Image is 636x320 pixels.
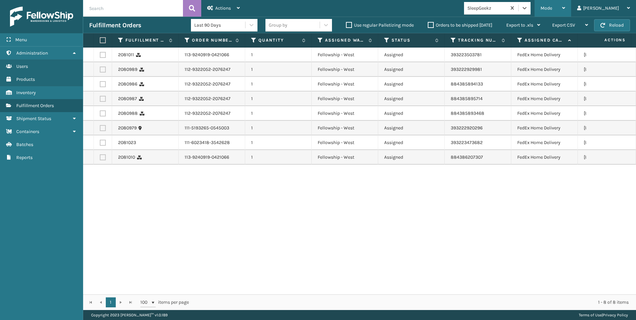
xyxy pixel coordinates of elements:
[511,77,578,91] td: FedEx Home Delivery
[179,48,245,62] td: 113-9240919-0421066
[179,106,245,121] td: 112-9322052-2076247
[312,91,378,106] td: Fellowship - West
[378,62,445,77] td: Assigned
[118,125,137,131] a: 2080979
[579,310,628,320] div: |
[118,95,137,102] a: 2080987
[312,62,378,77] td: Fellowship - West
[179,121,245,135] td: 111-5193265-0545003
[15,37,27,43] span: Menu
[179,135,245,150] td: 111-6023418-3542628
[245,135,312,150] td: 1
[325,37,365,43] label: Assigned Warehouse
[91,310,168,320] p: Copyright 2023 [PERSON_NAME]™ v 1.0.189
[541,5,552,11] span: Mode
[10,7,73,27] img: logo
[346,22,414,28] label: Use regular Palletizing mode
[179,77,245,91] td: 112-9322052-2076247
[118,110,138,117] a: 2080988
[118,154,135,161] a: 2081010
[245,62,312,77] td: 1
[451,140,483,145] a: 393223473682
[583,35,630,46] span: Actions
[511,121,578,135] td: FedEx Home Delivery
[458,37,498,43] label: Tracking Number
[451,81,483,87] a: 884385894133
[525,37,565,43] label: Assigned Carrier Service
[552,22,575,28] span: Export CSV
[179,62,245,77] td: 112-9322052-2076247
[511,150,578,165] td: FedEx Home Delivery
[179,150,245,165] td: 113-9240919-0421066
[467,5,507,12] div: SleepGeekz
[378,150,445,165] td: Assigned
[511,91,578,106] td: FedEx Home Delivery
[16,129,39,134] span: Containers
[192,37,232,43] label: Order Number
[451,52,482,58] a: 393223503781
[118,66,137,73] a: 2080989
[378,91,445,106] td: Assigned
[245,77,312,91] td: 1
[16,50,48,56] span: Administration
[312,106,378,121] td: Fellowship - West
[594,19,630,31] button: Reload
[511,62,578,77] td: FedEx Home Delivery
[198,299,629,306] div: 1 - 8 of 8 items
[245,91,312,106] td: 1
[140,297,189,307] span: items per page
[118,52,134,58] a: 2081011
[511,106,578,121] td: FedEx Home Delivery
[215,5,231,11] span: Actions
[312,135,378,150] td: Fellowship - West
[451,96,483,101] a: 884385895714
[312,121,378,135] td: Fellowship - West
[16,103,54,108] span: Fulfillment Orders
[269,22,287,29] div: Group by
[125,37,166,43] label: Fulfillment Order Id
[16,142,33,147] span: Batches
[312,150,378,165] td: Fellowship - West
[392,37,432,43] label: Status
[16,77,35,82] span: Products
[245,150,312,165] td: 1
[511,48,578,62] td: FedEx Home Delivery
[258,37,299,43] label: Quantity
[140,299,150,306] span: 100
[194,22,246,29] div: Last 90 Days
[451,154,483,160] a: 884386207307
[451,125,483,131] a: 393222920296
[378,77,445,91] td: Assigned
[118,81,137,87] a: 2080986
[428,22,492,28] label: Orders to be shipped [DATE]
[16,116,51,121] span: Shipment Status
[16,64,28,69] span: Users
[603,313,628,317] a: Privacy Policy
[89,21,141,29] h3: Fulfillment Orders
[16,90,36,95] span: Inventory
[245,121,312,135] td: 1
[451,110,484,116] a: 884385893468
[378,48,445,62] td: Assigned
[245,48,312,62] td: 1
[378,106,445,121] td: Assigned
[118,139,136,146] a: 2081023
[511,135,578,150] td: FedEx Home Delivery
[16,155,33,160] span: Reports
[106,297,116,307] a: 1
[506,22,533,28] span: Export to .xls
[378,121,445,135] td: Assigned
[179,91,245,106] td: 112-9322052-2076247
[451,67,482,72] a: 393222929981
[378,135,445,150] td: Assigned
[579,313,602,317] a: Terms of Use
[312,48,378,62] td: Fellowship - West
[245,106,312,121] td: 1
[312,77,378,91] td: Fellowship - West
